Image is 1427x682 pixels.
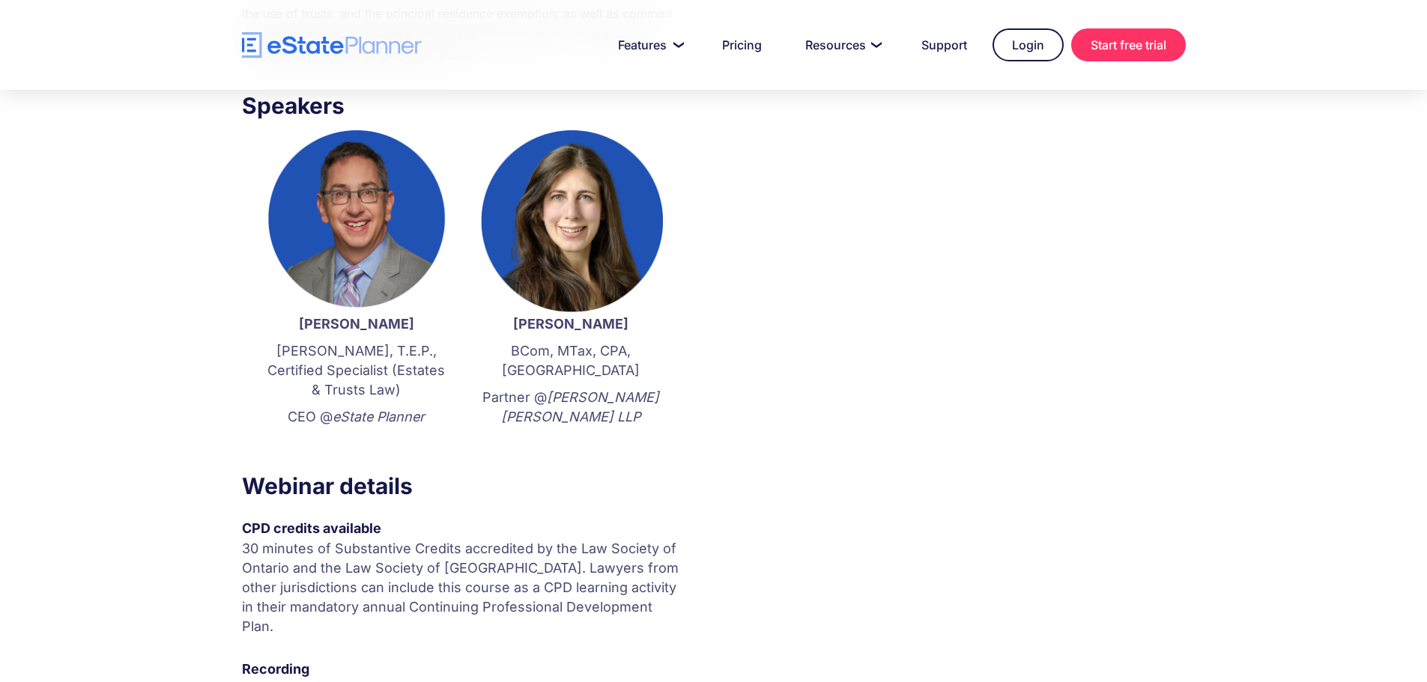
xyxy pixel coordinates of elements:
a: Resources [787,30,896,60]
a: Start free trial [1071,28,1186,61]
p: ‍ [479,434,663,454]
div: Recording [242,659,685,680]
p: CEO @ [264,407,449,427]
em: eState Planner [333,409,425,424]
h3: Speakers [242,88,685,123]
a: Pricing [704,30,780,60]
p: ‍ [264,434,449,454]
p: 30 minutes of Substantive Credits accredited by the Law Society of Ontario and the Law Society of... [242,539,685,636]
a: Login [993,28,1064,61]
p: BCom, MTax, CPA, [GEOGRAPHIC_DATA] [479,341,663,380]
p: Partner @ [479,388,663,427]
strong: CPD credits available [242,520,381,536]
em: [PERSON_NAME] [PERSON_NAME] LLP [501,389,659,424]
strong: [PERSON_NAME] [299,316,414,332]
a: Features [600,30,697,60]
a: home [242,32,422,58]
strong: [PERSON_NAME] [513,316,628,332]
p: [PERSON_NAME], T.E.P., Certified Specialist (Estates & Trusts Law) [264,341,449,400]
a: Support [903,30,985,60]
h3: Webinar details [242,469,685,503]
